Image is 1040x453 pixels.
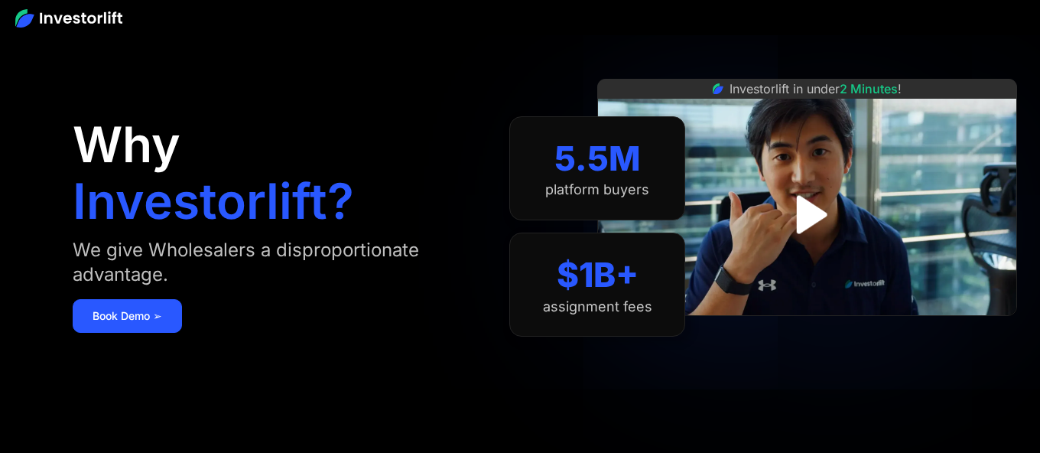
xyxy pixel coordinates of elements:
div: We give Wholesalers a disproportionate advantage. [73,238,479,287]
div: Investorlift in under ! [730,80,902,98]
h1: Why [73,120,180,169]
div: $1B+ [557,255,639,295]
a: open lightbox [773,181,841,249]
iframe: Customer reviews powered by Trustpilot [693,324,922,342]
div: platform buyers [545,181,649,198]
h1: Investorlift? [73,177,354,226]
div: 5.5M [554,139,641,179]
div: assignment fees [543,298,652,315]
span: 2 Minutes [840,81,898,96]
a: Book Demo ➢ [73,299,182,333]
